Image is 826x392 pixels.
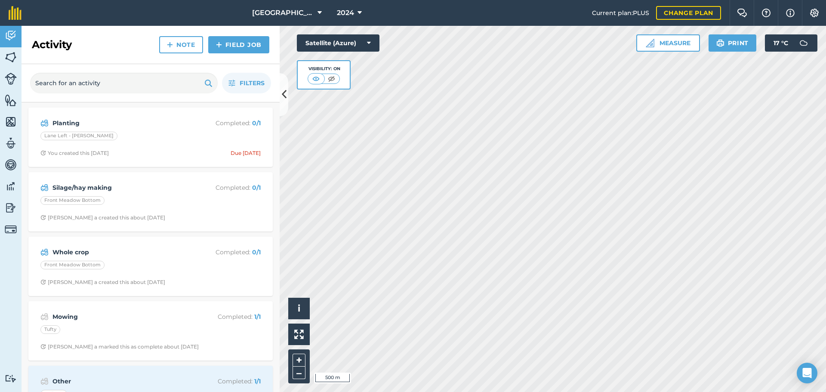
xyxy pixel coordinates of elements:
[636,34,700,52] button: Measure
[240,78,265,88] span: Filters
[40,150,109,157] div: You created this [DATE]
[40,376,49,386] img: svg+xml;base64,PD94bWwgdmVyc2lvbj0iMS4wIiBlbmNvZGluZz0idXRmLTgiPz4KPCEtLSBHZW5lcmF0b3I6IEFkb2JlIE...
[809,9,820,17] img: A cog icon
[656,6,721,20] a: Change plan
[192,247,261,257] p: Completed :
[231,150,261,157] div: Due [DATE]
[192,312,261,321] p: Completed :
[294,330,304,339] img: Four arrows, one pointing top left, one top right, one bottom right and the last bottom left
[311,74,321,83] img: svg+xml;base64,PHN2ZyB4bWxucz0iaHR0cDovL3d3dy53My5vcmcvMjAwMC9zdmciIHdpZHRoPSI1MCIgaGVpZ2h0PSI0MC...
[737,9,747,17] img: Two speech bubbles overlapping with the left bubble in the forefront
[5,158,17,171] img: svg+xml;base64,PD94bWwgdmVyc2lvbj0iMS4wIiBlbmNvZGluZz0idXRmLTgiPz4KPCEtLSBHZW5lcmF0b3I6IEFkb2JlIE...
[52,118,189,128] strong: Planting
[52,312,189,321] strong: Mowing
[592,8,649,18] span: Current plan : PLUS
[40,214,165,221] div: [PERSON_NAME] a created this about [DATE]
[40,118,49,128] img: svg+xml;base64,PD94bWwgdmVyc2lvbj0iMS4wIiBlbmNvZGluZz0idXRmLTgiPz4KPCEtLSBHZW5lcmF0b3I6IEFkb2JlIE...
[40,343,199,350] div: [PERSON_NAME] a marked this as complete about [DATE]
[40,150,46,156] img: Clock with arrow pointing clockwise
[40,196,105,205] div: Front Meadow Bottom
[252,8,314,18] span: [GEOGRAPHIC_DATA]
[34,113,268,162] a: PlantingCompleted: 0/1Lane Left - [PERSON_NAME]Clock with arrow pointing clockwiseYou created thi...
[34,242,268,291] a: Whole cropCompleted: 0/1Front Meadow BottomClock with arrow pointing clockwise[PERSON_NAME] a cre...
[34,306,268,355] a: MowingCompleted: 1/1TuftyClock with arrow pointing clockwise[PERSON_NAME] a marked this as comple...
[34,177,268,226] a: Silage/hay makingCompleted: 0/1Front Meadow BottomClock with arrow pointing clockwise[PERSON_NAME...
[40,215,46,220] img: Clock with arrow pointing clockwise
[192,118,261,128] p: Completed :
[252,184,261,191] strong: 0 / 1
[204,78,213,88] img: svg+xml;base64,PHN2ZyB4bWxucz0iaHR0cDovL3d3dy53My5vcmcvMjAwMC9zdmciIHdpZHRoPSIxOSIgaGVpZ2h0PSIyNC...
[293,367,305,379] button: –
[5,180,17,193] img: svg+xml;base64,PD94bWwgdmVyc2lvbj0iMS4wIiBlbmNvZGluZz0idXRmLTgiPz4KPCEtLSBHZW5lcmF0b3I6IEFkb2JlIE...
[5,223,17,235] img: svg+xml;base64,PD94bWwgdmVyc2lvbj0iMS4wIiBlbmNvZGluZz0idXRmLTgiPz4KPCEtLSBHZW5lcmF0b3I6IEFkb2JlIE...
[288,298,310,319] button: i
[159,36,203,53] a: Note
[40,132,117,140] div: Lane Left - [PERSON_NAME]
[774,34,788,52] span: 17 ° C
[254,313,261,321] strong: 1 / 1
[40,182,49,193] img: svg+xml;base64,PD94bWwgdmVyc2lvbj0iMS4wIiBlbmNvZGluZz0idXRmLTgiPz4KPCEtLSBHZW5lcmF0b3I6IEFkb2JlIE...
[298,303,300,314] span: i
[761,9,771,17] img: A question mark icon
[216,40,222,50] img: svg+xml;base64,PHN2ZyB4bWxucz0iaHR0cDovL3d3dy53My5vcmcvMjAwMC9zdmciIHdpZHRoPSIxNCIgaGVpZ2h0PSIyNC...
[40,344,46,349] img: Clock with arrow pointing clockwise
[52,183,189,192] strong: Silage/hay making
[795,34,812,52] img: svg+xml;base64,PD94bWwgdmVyc2lvbj0iMS4wIiBlbmNvZGluZz0idXRmLTgiPz4KPCEtLSBHZW5lcmF0b3I6IEFkb2JlIE...
[786,8,795,18] img: svg+xml;base64,PHN2ZyB4bWxucz0iaHR0cDovL3d3dy53My5vcmcvMjAwMC9zdmciIHdpZHRoPSIxNyIgaGVpZ2h0PSIxNy...
[5,374,17,383] img: svg+xml;base64,PD94bWwgdmVyc2lvbj0iMS4wIiBlbmNvZGluZz0idXRmLTgiPz4KPCEtLSBHZW5lcmF0b3I6IEFkb2JlIE...
[5,137,17,150] img: svg+xml;base64,PD94bWwgdmVyc2lvbj0iMS4wIiBlbmNvZGluZz0idXRmLTgiPz4KPCEtLSBHZW5lcmF0b3I6IEFkb2JlIE...
[208,36,269,53] a: Field Job
[326,74,337,83] img: svg+xml;base64,PHN2ZyB4bWxucz0iaHR0cDovL3d3dy53My5vcmcvMjAwMC9zdmciIHdpZHRoPSI1MCIgaGVpZ2h0PSI0MC...
[192,183,261,192] p: Completed :
[192,377,261,386] p: Completed :
[5,115,17,128] img: svg+xml;base64,PHN2ZyB4bWxucz0iaHR0cDovL3d3dy53My5vcmcvMjAwMC9zdmciIHdpZHRoPSI1NiIgaGVpZ2h0PSI2MC...
[5,94,17,107] img: svg+xml;base64,PHN2ZyB4bWxucz0iaHR0cDovL3d3dy53My5vcmcvMjAwMC9zdmciIHdpZHRoPSI1NiIgaGVpZ2h0PSI2MC...
[765,34,817,52] button: 17 °C
[52,247,189,257] strong: Whole crop
[337,8,354,18] span: 2024
[40,261,105,269] div: Front Meadow Bottom
[222,73,271,93] button: Filters
[797,363,817,383] div: Open Intercom Messenger
[5,201,17,214] img: svg+xml;base64,PD94bWwgdmVyc2lvbj0iMS4wIiBlbmNvZGluZz0idXRmLTgiPz4KPCEtLSBHZW5lcmF0b3I6IEFkb2JlIE...
[716,38,724,48] img: svg+xml;base64,PHN2ZyB4bWxucz0iaHR0cDovL3d3dy53My5vcmcvMjAwMC9zdmciIHdpZHRoPSIxOSIgaGVpZ2h0PSIyNC...
[293,354,305,367] button: +
[646,39,654,47] img: Ruler icon
[297,34,379,52] button: Satellite (Azure)
[254,377,261,385] strong: 1 / 1
[40,325,60,334] div: Tufty
[167,40,173,50] img: svg+xml;base64,PHN2ZyB4bWxucz0iaHR0cDovL3d3dy53My5vcmcvMjAwMC9zdmciIHdpZHRoPSIxNCIgaGVpZ2h0PSIyNC...
[40,279,46,285] img: Clock with arrow pointing clockwise
[30,73,218,93] input: Search for an activity
[52,377,189,386] strong: Other
[32,38,72,52] h2: Activity
[252,248,261,256] strong: 0 / 1
[40,279,165,286] div: [PERSON_NAME] a created this about [DATE]
[40,247,49,257] img: svg+xml;base64,PD94bWwgdmVyc2lvbj0iMS4wIiBlbmNvZGluZz0idXRmLTgiPz4KPCEtLSBHZW5lcmF0b3I6IEFkb2JlIE...
[709,34,757,52] button: Print
[40,312,49,322] img: svg+xml;base64,PD94bWwgdmVyc2lvbj0iMS4wIiBlbmNvZGluZz0idXRmLTgiPz4KPCEtLSBHZW5lcmF0b3I6IEFkb2JlIE...
[9,6,22,20] img: fieldmargin Logo
[5,73,17,85] img: svg+xml;base64,PD94bWwgdmVyc2lvbj0iMS4wIiBlbmNvZGluZz0idXRmLTgiPz4KPCEtLSBHZW5lcmF0b3I6IEFkb2JlIE...
[308,65,340,72] div: Visibility: On
[252,119,261,127] strong: 0 / 1
[5,51,17,64] img: svg+xml;base64,PHN2ZyB4bWxucz0iaHR0cDovL3d3dy53My5vcmcvMjAwMC9zdmciIHdpZHRoPSI1NiIgaGVpZ2h0PSI2MC...
[5,29,17,42] img: svg+xml;base64,PD94bWwgdmVyc2lvbj0iMS4wIiBlbmNvZGluZz0idXRmLTgiPz4KPCEtLSBHZW5lcmF0b3I6IEFkb2JlIE...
